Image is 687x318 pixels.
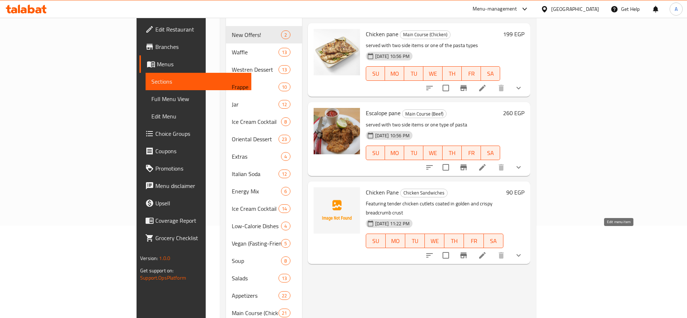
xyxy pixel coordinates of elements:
div: items [278,83,290,91]
span: Main Course (Chicken) [400,30,450,39]
button: WE [423,66,443,81]
span: SU [369,148,382,158]
span: New Offers! [232,30,281,39]
a: Edit Restaurant [139,21,251,38]
button: TH [443,66,462,81]
a: Coverage Report [139,212,251,229]
span: 14 [279,205,290,212]
button: delete [493,247,510,264]
button: SA [481,146,500,160]
button: delete [493,79,510,97]
div: Extras4 [226,148,302,165]
a: Promotions [139,160,251,177]
button: SU [366,234,386,248]
div: items [278,274,290,283]
div: items [278,204,290,213]
div: Salads13 [226,269,302,287]
img: Chicken Pane [314,187,360,234]
button: Branch-specific-item [455,159,472,176]
span: 21 [279,310,290,317]
button: TH [444,234,464,248]
div: Salads [232,274,279,283]
span: Version: [140,254,158,263]
button: MO [386,234,405,248]
a: Grocery Checklist [139,229,251,247]
p: Featuring tender chicken cutlets coated in golden and crispy breadcrumb crust [366,199,503,217]
span: TU [408,236,422,246]
span: Sections [151,77,246,86]
button: sort-choices [421,247,438,264]
button: sort-choices [421,79,438,97]
div: New Offers!2 [226,26,302,43]
span: Soup [232,256,281,265]
div: Main Course (Chicken) [400,30,451,39]
h6: 260 EGP [503,108,524,118]
button: TH [443,146,462,160]
div: Oriental Dessert23 [226,130,302,148]
div: Ice Cream Cocktail8 [226,113,302,130]
div: Waffle [232,48,279,57]
span: Branches [155,42,246,51]
button: SU [366,146,385,160]
button: show more [510,247,527,264]
span: 6 [281,188,290,195]
span: Edit Restaurant [155,25,246,34]
span: Chicken Pane [366,187,399,198]
div: Extras [232,152,281,161]
a: Sections [146,73,251,90]
div: items [281,152,290,161]
a: Menu disclaimer [139,177,251,194]
span: Low-Calorie Dishes [232,222,281,230]
svg: Show Choices [514,251,523,260]
svg: Show Choices [514,84,523,92]
div: Westren Dessert [232,65,279,74]
span: WE [426,148,440,158]
div: Main Course (Beef) [402,109,447,118]
span: TH [445,68,459,79]
span: Italian Soda [232,170,279,178]
span: Get support on: [140,266,173,275]
span: MO [389,236,402,246]
div: Appetizers [232,291,279,300]
span: 8 [281,118,290,125]
span: Coupons [155,147,246,155]
div: Oriental Dessert [232,135,279,143]
span: TU [407,148,420,158]
span: 5 [281,240,290,247]
span: Grocery Checklist [155,234,246,242]
span: Jar [232,100,279,109]
span: TH [447,236,461,246]
span: 8 [281,258,290,264]
div: Frappe10 [226,78,302,96]
button: TU [404,146,423,160]
button: Branch-specific-item [455,79,472,97]
span: 1.0.0 [159,254,170,263]
div: Appetizers22 [226,287,302,304]
a: Upsell [139,194,251,212]
button: FR [462,66,481,81]
span: Select to update [438,80,453,96]
img: Chicken pane [314,29,360,75]
button: SU [366,66,385,81]
span: MO [388,148,401,158]
span: 22 [279,292,290,299]
span: Frappe [232,83,279,91]
div: Italian Soda12 [226,165,302,183]
div: Low-Calorie Dishes4 [226,217,302,235]
span: SU [369,236,383,246]
div: items [278,309,290,317]
button: WE [425,234,444,248]
a: Coupons [139,142,251,160]
div: Westren Dessert13 [226,61,302,78]
span: MO [388,68,401,79]
img: Escalope pane [314,108,360,154]
div: items [281,239,290,248]
div: items [281,187,290,196]
span: SA [487,236,500,246]
span: TU [407,68,420,79]
span: Energy Mix [232,187,281,196]
span: A [675,5,678,13]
